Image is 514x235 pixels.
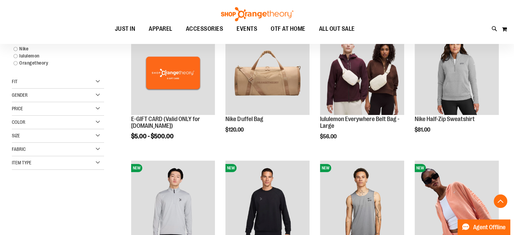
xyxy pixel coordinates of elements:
span: $81.00 [415,127,431,133]
span: ALL OUT SALE [319,21,355,37]
div: product [222,27,313,150]
div: product [317,27,408,157]
button: Back To Top [494,194,507,208]
a: Orangetheory [10,60,99,67]
a: lululemon [10,52,99,60]
span: NEW [320,164,331,172]
span: Gender [12,92,28,98]
a: lululemon Everywhere Belt Bag - LargeNEW [320,31,404,116]
img: lululemon Everywhere Belt Bag - Large [320,31,404,115]
a: Nike Half-Zip SweatshirtNEW [415,31,499,116]
span: Fabric [12,146,26,152]
span: Fit [12,79,18,84]
a: E-GIFT CARD (Valid ONLY for ShopOrangetheory.com)NEW [131,31,215,116]
a: Nike Duffel BagNEW [225,31,310,116]
span: NEW [131,164,142,172]
img: Shop Orangetheory [220,7,294,21]
span: $5.00 - $500.00 [131,133,174,140]
a: Nike [10,45,99,52]
span: OTF AT HOME [271,21,305,37]
span: ACCESSORIES [186,21,223,37]
a: E-GIFT CARD (Valid ONLY for [DOMAIN_NAME]) [131,116,200,129]
span: Color [12,119,25,125]
span: Size [12,133,20,138]
a: Nike Duffel Bag [225,116,263,122]
span: $120.00 [225,127,245,133]
img: E-GIFT CARD (Valid ONLY for ShopOrangetheory.com) [131,31,215,115]
button: Agent Offline [458,219,510,235]
img: Nike Half-Zip Sweatshirt [415,31,499,115]
a: Nike Half-Zip Sweatshirt [415,116,475,122]
span: $56.00 [320,134,338,140]
span: APPAREL [149,21,172,37]
img: Nike Duffel Bag [225,31,310,115]
div: product [128,27,219,157]
span: NEW [415,164,426,172]
span: Item Type [12,160,31,165]
a: lululemon Everywhere Belt Bag - Large [320,116,399,129]
div: product [411,27,502,150]
span: Agent Offline [473,224,506,231]
span: Price [12,106,23,111]
span: JUST IN [115,21,136,37]
span: EVENTS [237,21,257,37]
span: NEW [225,164,237,172]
